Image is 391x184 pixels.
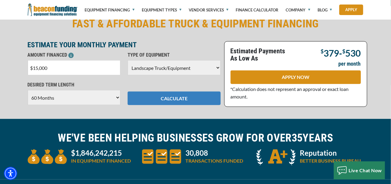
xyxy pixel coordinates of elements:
[256,149,296,166] img: A + icon
[231,70,361,84] a: APPLY NOW
[300,157,361,164] p: BETTER BUSINESS BUREAU
[28,41,221,48] p: ESTIMATE YOUR MONTHLY PAYMENT
[343,48,346,55] span: $
[321,48,361,57] p: -
[300,149,361,157] p: Reputation
[334,161,385,179] button: Live Chat Now
[186,157,244,164] p: TRANSACTIONS FUNDED
[28,81,121,89] p: DESIRED TERM LENGTH
[128,92,221,105] button: CALCULATE
[321,48,324,55] span: $
[339,60,361,67] p: per month
[324,48,339,58] span: 379
[349,167,382,173] span: Live Chat Now
[128,51,221,59] p: TYPE OF EQUIPMENT
[292,132,303,144] span: 35
[28,51,121,59] p: AMOUNT FINANCED
[71,149,131,157] p: $1,846,242,215
[71,157,131,164] p: IN EQUIPMENT FINANCED
[28,17,364,31] h2: FAST & AFFORDABLE TRUCK & EQUIPMENT FINANCING
[231,86,349,99] span: *Calculation does not represent an approval or exact loan amount.
[28,131,364,145] h2: WE'VE BEEN HELPING BUSINESSES GROW FOR OVER YEARS
[339,5,363,15] a: Apply
[28,149,67,164] img: three money bags to convey large amount of equipment financed
[186,149,244,157] p: 30,808
[231,48,292,62] p: Estimated Payments As Low As
[28,60,121,75] input: $0
[4,167,17,180] div: Accessibility Menu
[142,149,181,164] img: three document icons to convery large amount of transactions funded
[346,48,361,58] span: 530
